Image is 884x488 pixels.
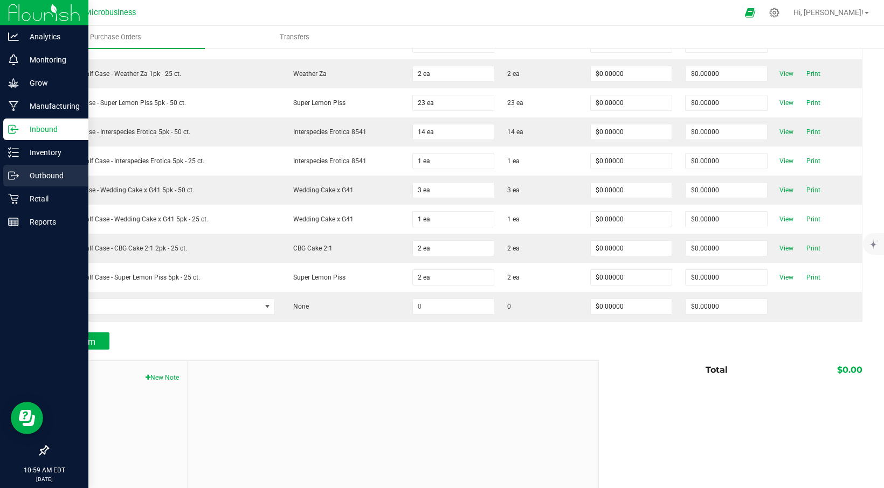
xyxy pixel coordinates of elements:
[19,215,84,228] p: Reports
[793,8,864,17] span: Hi, [PERSON_NAME]!
[686,212,767,227] input: $0.00000
[507,69,520,79] span: 2 ea
[413,270,494,285] input: 0 ea
[507,127,523,137] span: 14 ea
[591,124,672,140] input: $0.00000
[686,183,767,198] input: $0.00000
[803,242,824,255] span: Print
[803,126,824,138] span: Print
[288,303,309,310] span: None
[55,69,275,79] div: Preroll Half Case - Weather Za 1pk - 25 ct.
[803,96,824,109] span: Print
[413,154,494,169] input: 0 ea
[55,273,275,282] div: Preroll Half Case - Super Lemon Piss 5pk - 25 ct.
[507,156,520,166] span: 1 ea
[8,193,19,204] inline-svg: Retail
[413,212,494,227] input: 0 ea
[413,95,494,110] input: 0 ea
[55,214,275,224] div: Preroll Half Case - Wedding Cake x G41 5pk - 25 ct.
[19,53,84,66] p: Monitoring
[55,156,275,166] div: Preroll Half Case - Interspecies Erotica 5pk - 25 ct.
[686,299,767,314] input: $0.00000
[686,124,767,140] input: $0.00000
[75,32,156,42] span: Purchase Orders
[507,185,520,195] span: 3 ea
[591,183,672,198] input: $0.00000
[768,8,781,18] div: Manage settings
[19,192,84,205] p: Retail
[8,170,19,181] inline-svg: Outbound
[11,402,43,434] iframe: Resource center
[686,154,767,169] input: $0.00000
[776,242,797,255] span: View
[55,298,275,315] span: NO DATA FOUND
[413,183,494,198] input: 0 ea
[56,369,179,382] span: Notes
[803,271,824,284] span: Print
[738,2,762,23] span: Open Ecommerce Menu
[205,26,384,48] a: Transfers
[288,70,327,78] span: Weather Za
[413,299,494,314] input: 0
[776,155,797,168] span: View
[686,270,767,285] input: $0.00000
[55,98,275,108] div: Preroll Case - Super Lemon Piss 5pk - 50 ct.
[507,98,523,108] span: 23 ea
[55,185,275,195] div: Preroll Case - Wedding Cake x G41 5pk - 50 ct.
[288,245,333,252] span: CBG Cake 2:1
[8,54,19,65] inline-svg: Monitoring
[26,26,205,48] a: Purchase Orders
[686,241,767,256] input: $0.00000
[8,78,19,88] inline-svg: Grow
[591,299,672,314] input: $0.00000
[85,8,136,17] span: Microbusiness
[19,123,84,136] p: Inbound
[776,213,797,226] span: View
[706,365,728,375] span: Total
[591,212,672,227] input: $0.00000
[803,67,824,80] span: Print
[591,95,672,110] input: $0.00000
[507,302,511,311] span: 0
[803,155,824,168] span: Print
[8,147,19,158] inline-svg: Inventory
[146,373,179,382] button: New Note
[288,274,346,281] span: Super Lemon Piss
[19,30,84,43] p: Analytics
[507,243,520,253] span: 2 ea
[413,124,494,140] input: 0 ea
[8,217,19,227] inline-svg: Reports
[776,96,797,109] span: View
[8,124,19,135] inline-svg: Inbound
[19,169,84,182] p: Outbound
[803,184,824,197] span: Print
[265,32,324,42] span: Transfers
[776,67,797,80] span: View
[776,126,797,138] span: View
[507,214,520,224] span: 1 ea
[19,146,84,159] p: Inventory
[591,241,672,256] input: $0.00000
[288,99,346,107] span: Super Lemon Piss
[55,243,275,253] div: Preroll Half Case - CBG Cake 2:1 2pk - 25 ct.
[413,66,494,81] input: 0 ea
[803,213,824,226] span: Print
[591,270,672,285] input: $0.00000
[288,215,354,223] span: Wedding Cake x G41
[19,100,84,113] p: Manufacturing
[55,127,275,137] div: Preroll Case - Interspecies Erotica 5pk - 50 ct.
[591,154,672,169] input: $0.00000
[413,241,494,256] input: 0 ea
[686,66,767,81] input: $0.00000
[776,271,797,284] span: View
[8,101,19,111] inline-svg: Manufacturing
[5,465,84,475] p: 10:59 AM EDT
[776,184,797,197] span: View
[5,475,84,483] p: [DATE]
[837,365,862,375] span: $0.00
[288,186,354,194] span: Wedding Cake x G41
[8,31,19,42] inline-svg: Analytics
[288,157,367,165] span: Interspecies Erotica 8541
[288,128,367,136] span: Interspecies Erotica 8541
[686,95,767,110] input: $0.00000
